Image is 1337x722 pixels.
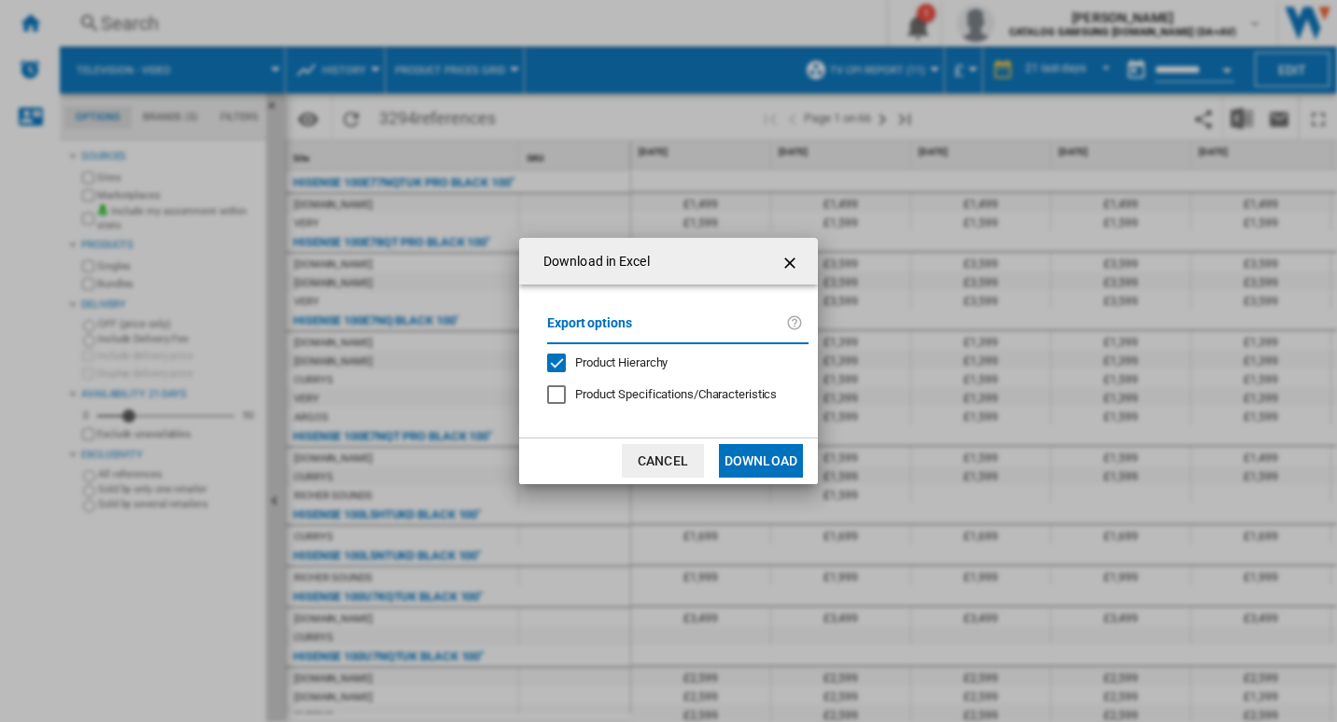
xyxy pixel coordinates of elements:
[622,444,704,478] button: Cancel
[547,354,794,371] md-checkbox: Product Hierarchy
[719,444,803,478] button: Download
[575,387,777,401] span: Product Specifications/Characteristics
[575,386,777,403] div: Only applies to Category View
[773,243,810,280] button: getI18NText('BUTTONS.CLOSE_DIALOG')
[547,312,786,347] label: Export options
[575,355,668,369] span: Product Hierarchy
[534,253,650,271] h4: Download in Excel
[781,252,803,274] ng-md-icon: getI18NText('BUTTONS.CLOSE_DIALOG')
